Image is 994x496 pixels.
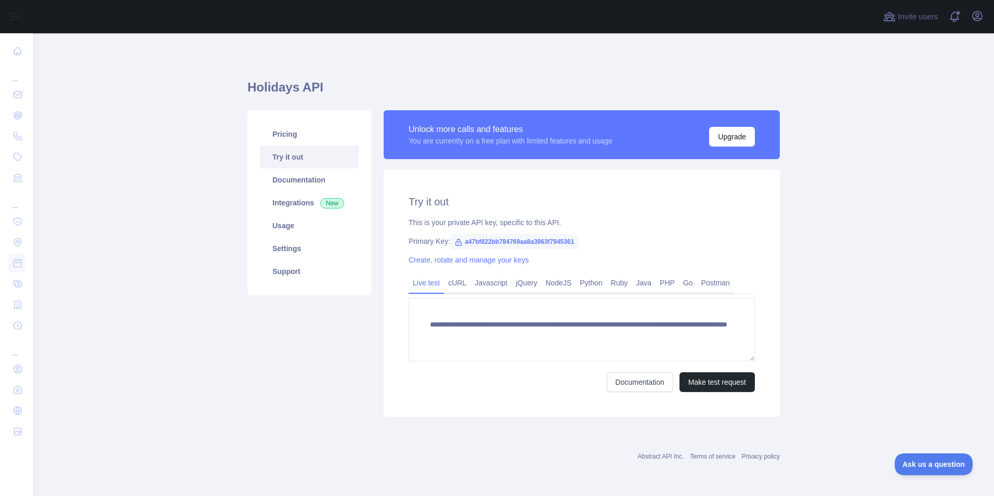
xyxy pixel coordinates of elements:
a: Terms of service [690,453,735,460]
a: Support [260,260,359,283]
div: ... [8,337,25,358]
iframe: Toggle Customer Support [895,453,973,475]
span: Invite users [898,11,938,23]
div: ... [8,62,25,83]
a: Live test [409,275,444,291]
a: NodeJS [541,275,576,291]
a: Integrations New [260,191,359,214]
a: PHP [656,275,679,291]
a: Javascript [470,275,512,291]
div: You are currently on a free plan with limited features and usage [409,136,612,146]
a: jQuery [512,275,541,291]
a: Documentation [607,372,673,392]
button: Make test request [679,372,755,392]
div: Unlock more calls and features [409,123,612,136]
span: New [320,198,344,208]
button: Upgrade [709,127,755,147]
a: Abstract API Inc. [638,453,684,460]
div: ... [8,189,25,210]
button: Invite users [881,8,940,25]
a: Postman [697,275,734,291]
div: This is your private API key, specific to this API. [409,217,755,228]
div: Primary Key: [409,236,755,246]
a: cURL [444,275,470,291]
a: Go [679,275,697,291]
a: Ruby [607,275,632,291]
a: Settings [260,237,359,260]
a: Privacy policy [742,453,780,460]
span: a47bf822bb784769aa8a3963f7945361 [450,234,578,250]
h2: Try it out [409,194,755,209]
a: Create, rotate and manage your keys [409,256,529,264]
a: Try it out [260,146,359,168]
a: Documentation [260,168,359,191]
a: Pricing [260,123,359,146]
a: Usage [260,214,359,237]
a: Java [632,275,656,291]
h1: Holidays API [247,79,780,104]
a: Python [576,275,607,291]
